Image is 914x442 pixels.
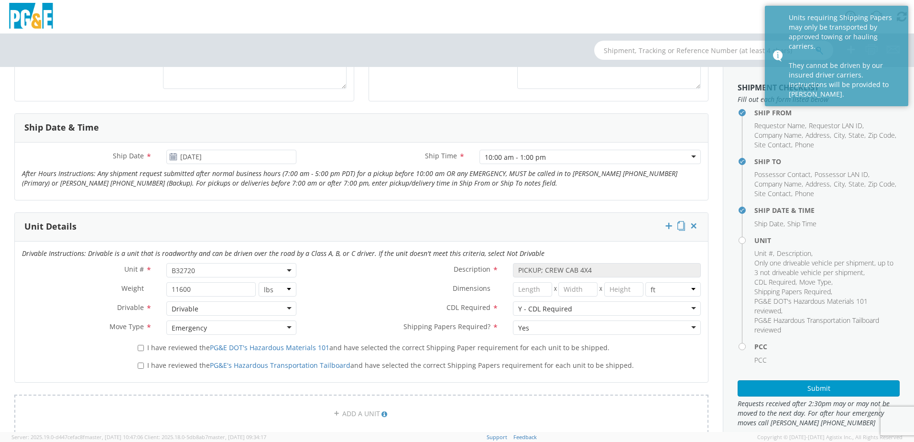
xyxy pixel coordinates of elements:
[757,433,903,441] span: Copyright © [DATE]-[DATE] Agistix Inc., All Rights Reserved
[22,169,677,188] i: After Hours Instructions: Any shipment request submitted after normal business hours (7:00 am - 5...
[799,277,833,287] li: ,
[849,179,864,188] span: State
[754,189,791,198] span: Site Contact
[552,282,559,297] span: X
[754,170,811,179] span: Possessor Contact
[754,179,803,189] li: ,
[738,399,900,428] span: Requests received after 2:30pm may or may not be moved to the next day. For after hour emergency ...
[754,207,900,214] h4: Ship Date & Time
[14,395,708,433] a: ADD A UNIT
[446,303,490,312] span: CDL Required
[454,265,490,274] span: Description
[11,433,143,441] span: Server: 2025.19.0-d447cefac8f
[834,179,845,188] span: City
[558,282,598,297] input: Width
[789,13,901,99] div: Units requiring Shipping Papers may only be transported by approved towing or hauling carriers. T...
[121,284,144,293] span: Weight
[754,355,767,365] span: PCC
[777,249,813,258] li: ,
[754,249,773,258] span: Unit #
[849,131,864,140] span: State
[453,284,490,293] span: Dimensions
[809,121,862,130] span: Requestor LAN ID
[513,282,552,297] input: Length
[513,433,537,441] a: Feedback
[113,151,144,160] span: Ship Date
[754,237,900,244] h4: Unit
[594,41,833,60] input: Shipment, Tracking or Reference Number (at least 4 chars)
[805,131,830,140] span: Address
[147,343,609,352] span: I have reviewed the and have selected the correct Shipping Paper requirement for each unit to be ...
[754,258,897,277] li: ,
[147,361,634,370] span: I have reviewed the and have selected the correct Shipping Papers requirement for each unit to be...
[24,123,99,133] h3: Ship Date & Time
[805,131,831,140] li: ,
[754,121,805,130] span: Requestor Name
[754,131,802,140] span: Company Name
[754,158,900,165] h4: Ship To
[425,151,457,160] span: Ship Time
[138,363,144,369] input: I have reviewed thePG&E's Hazardous Transportation Tailboardand have selected the correct Shippin...
[868,131,896,140] li: ,
[754,297,897,316] li: ,
[754,140,793,150] li: ,
[7,3,55,31] img: pge-logo-06675f144f4cfa6a6814.png
[799,277,831,287] span: Move Type
[834,131,846,140] li: ,
[518,323,529,333] div: Yes
[754,277,795,287] span: CDL Required
[754,121,806,131] li: ,
[109,322,144,331] span: Move Type
[754,258,893,277] span: Only one driveable vehicle per shipment, up to 3 not driveable vehicle per shipment
[754,316,879,334] span: PG&E Hazardous Transportation Tailboard reviewed
[849,131,866,140] li: ,
[85,433,143,441] span: master, [DATE] 10:47:06
[144,433,266,441] span: Client: 2025.18.0-5db8ab7
[518,304,572,314] div: Y - CDL Required
[210,361,350,370] a: PG&E's Hazardous Transportation Tailboard
[754,189,793,199] li: ,
[738,95,900,104] span: Fill out each form listed below
[138,345,144,351] input: I have reviewed thePG&E DOT's Hazardous Materials 101and have selected the correct Shipping Paper...
[754,219,785,229] li: ,
[868,131,895,140] span: Zip Code
[604,282,643,297] input: Height
[166,263,296,277] span: B32720
[172,323,207,333] div: Emergency
[754,277,797,287] li: ,
[795,140,814,149] span: Phone
[738,380,900,397] button: Submit
[754,287,832,297] li: ,
[805,179,830,188] span: Address
[754,109,900,116] h4: Ship From
[172,304,198,314] div: Drivable
[210,343,329,352] a: PG&E DOT's Hazardous Materials 101
[22,249,544,258] i: Drivable Instructions: Drivable is a unit that is roadworthy and can be driven over the road by a...
[117,303,144,312] span: Drivable
[598,282,604,297] span: X
[815,170,870,179] li: ,
[849,179,866,189] li: ,
[172,266,291,275] span: B32720
[24,222,76,232] h3: Unit Details
[795,189,814,198] span: Phone
[754,219,783,228] span: Ship Date
[815,170,868,179] span: Possessor LAN ID
[403,322,490,331] span: Shipping Papers Required?
[754,249,774,258] li: ,
[208,433,266,441] span: master, [DATE] 09:34:17
[754,343,900,350] h4: PCC
[777,249,811,258] span: Description
[754,179,802,188] span: Company Name
[754,131,803,140] li: ,
[809,121,864,131] li: ,
[834,131,845,140] span: City
[754,170,812,179] li: ,
[754,287,831,296] span: Shipping Papers Required
[834,179,846,189] li: ,
[485,153,546,162] div: 10:00 am - 1:00 pm
[805,179,831,189] li: ,
[868,179,895,188] span: Zip Code
[868,179,896,189] li: ,
[787,219,816,228] span: Ship Time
